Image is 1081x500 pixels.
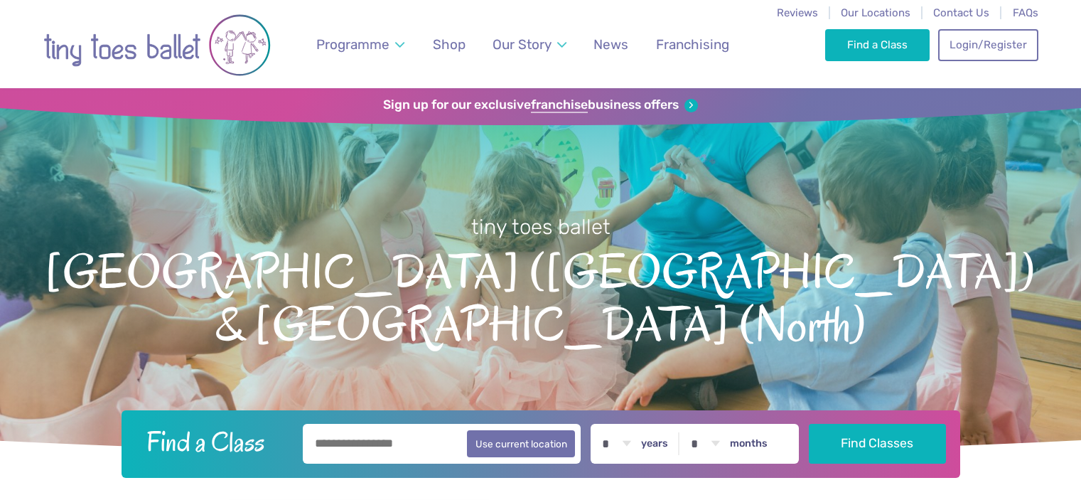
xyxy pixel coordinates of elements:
span: Our Story [493,36,552,53]
button: Use current location [467,430,576,457]
a: FAQs [1013,6,1038,19]
a: Franchising [649,28,736,61]
a: Programme [309,28,411,61]
a: Sign up for our exclusivefranchisebusiness offers [383,97,698,113]
h2: Find a Class [135,424,293,459]
small: tiny toes ballet [471,215,611,239]
label: years [641,437,668,450]
label: months [730,437,768,450]
span: [GEOGRAPHIC_DATA] ([GEOGRAPHIC_DATA]) & [GEOGRAPHIC_DATA] (North) [25,241,1056,351]
a: News [587,28,635,61]
a: Login/Register [938,29,1038,60]
a: Shop [426,28,472,61]
span: Programme [316,36,389,53]
a: Find a Class [825,29,930,60]
a: Reviews [777,6,818,19]
img: tiny toes ballet [43,9,271,81]
a: Our Story [485,28,573,61]
a: Our Locations [841,6,910,19]
a: Contact Us [933,6,989,19]
span: Franchising [656,36,729,53]
span: News [593,36,628,53]
button: Find Classes [809,424,946,464]
span: Shop [433,36,466,53]
strong: franchise [531,97,588,113]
